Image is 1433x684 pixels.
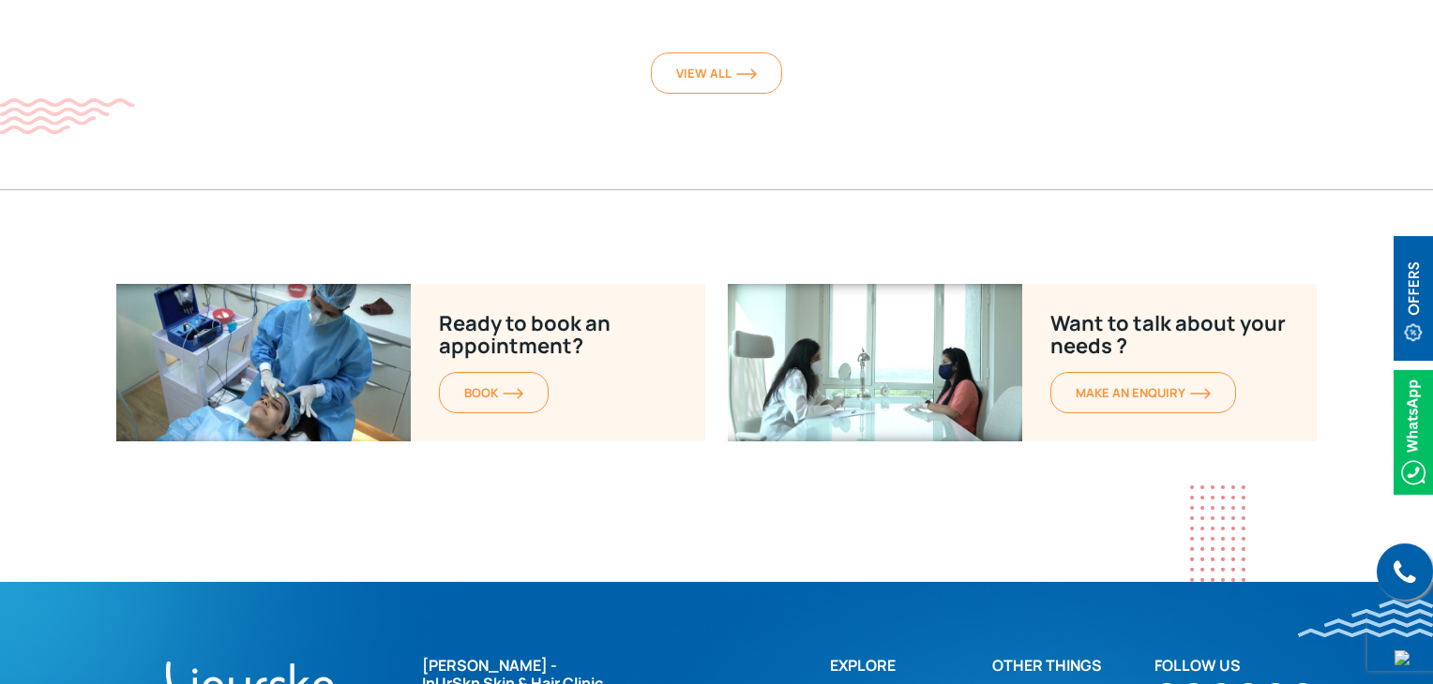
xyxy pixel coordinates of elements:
[728,284,1022,441] img: Ready-to-book
[464,384,523,401] span: BOOK
[439,372,549,413] a: BOOKorange-arrow
[1076,384,1211,401] span: MAKE AN enquiry
[736,68,757,80] img: orange-arrow
[503,388,523,399] img: orange-arrow
[1154,657,1317,675] h2: Follow Us
[1298,600,1433,637] img: bluewave
[992,657,1154,675] h2: Other Things
[651,52,782,94] a: View Allorange-arrow
[1395,650,1410,665] img: up-blue-arrow.svg
[1394,236,1433,361] img: offerBt
[1050,372,1236,413] a: MAKE AN enquiryorange-arrow
[116,284,411,441] img: Ready to book an appointment?
[830,657,992,675] h2: Explore
[1394,421,1433,441] a: Whatsappicon
[1190,388,1211,399] img: orange-arrow
[1394,370,1433,495] img: Whatsappicon
[439,312,677,357] p: Ready to book an appointment?
[676,65,757,82] span: View All
[1050,312,1289,357] p: Want to talk about your needs ?
[1190,485,1245,582] img: dotes1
